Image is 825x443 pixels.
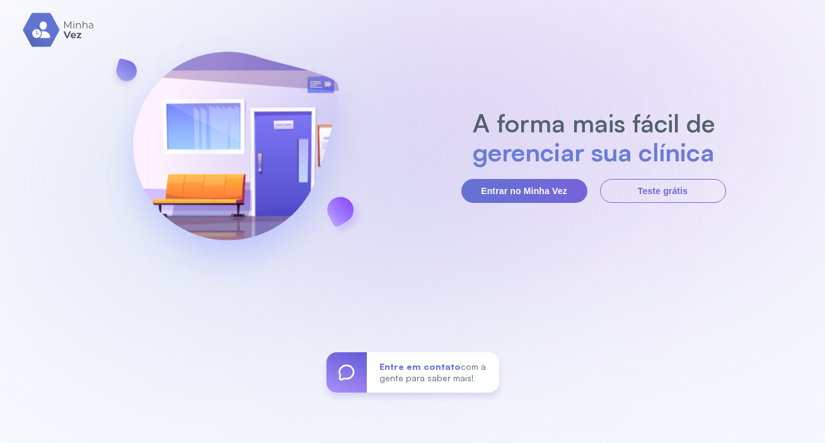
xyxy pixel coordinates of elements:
h2: A forma mais fácil de [466,108,721,137]
img: banner-login.svg [100,18,372,292]
h2: gerenciar sua clínica [466,137,721,166]
div: com a gente para saber mais! [367,352,499,393]
button: Entrar no Minha Vez [461,179,587,203]
a: Entre em contatocom a gente para saber mais! [326,352,499,393]
img: logo.svg [23,13,95,47]
button: Teste grátis [600,179,726,203]
span: Entre em contato [379,361,461,372]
